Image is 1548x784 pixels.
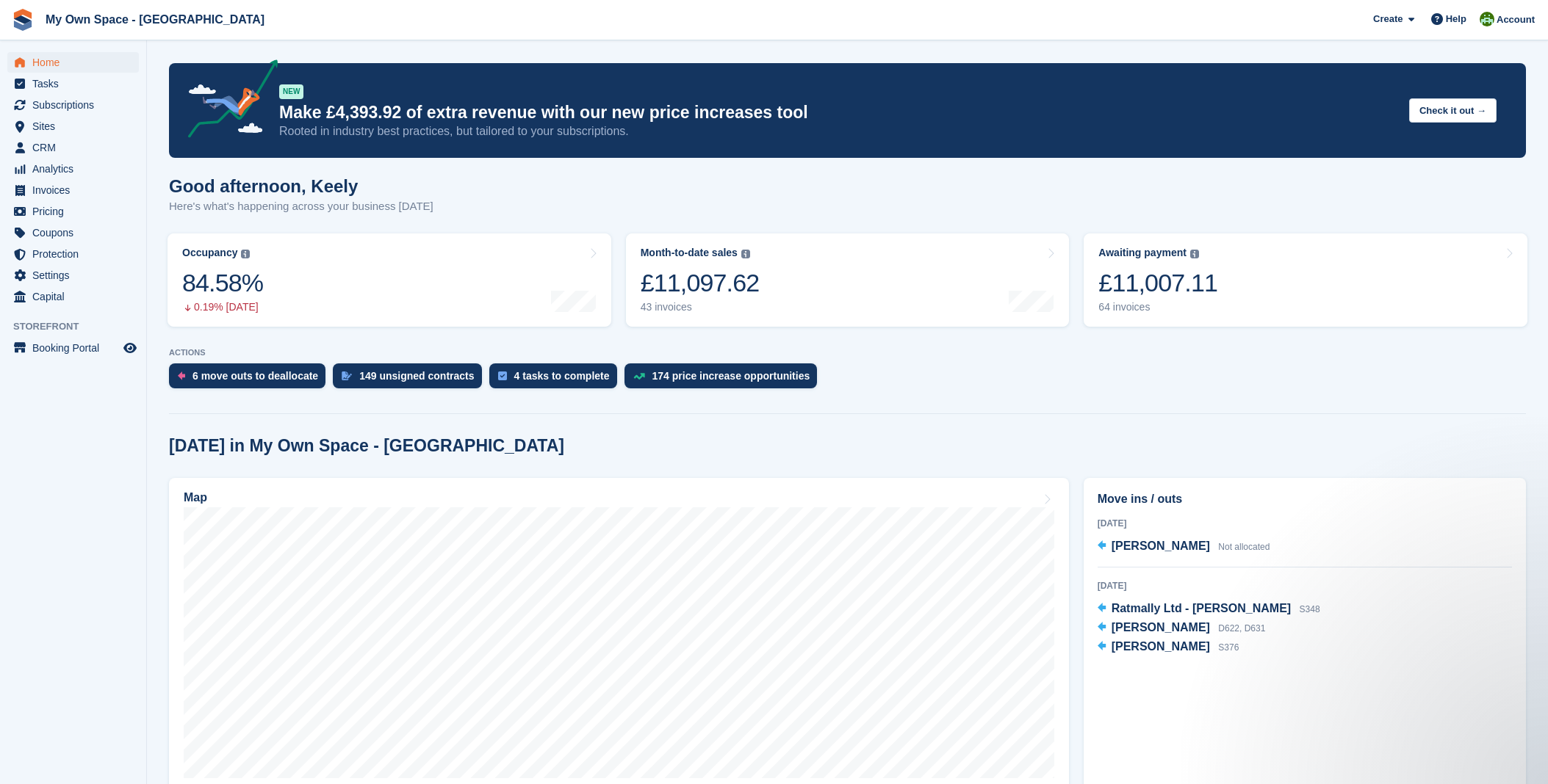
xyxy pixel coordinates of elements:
div: 43 invoices [641,301,760,313]
span: S376 [1218,642,1239,653]
a: menu [7,137,139,158]
h2: Map [184,491,207,504]
span: Create [1373,12,1403,26]
span: S348 [1300,604,1320,614]
a: [PERSON_NAME] Not allocated [1098,537,1270,556]
a: menu [7,73,139,94]
h2: Move ins / outs [1098,490,1512,508]
span: Account [1497,12,1535,27]
img: move_outs_to_deallocate_icon-f764333ba52eb49d3ac5e1228854f67142a1ed5810a6f6cc68b1a99e826820c5.svg [178,371,185,380]
span: Invoices [32,180,120,200]
span: Not allocated [1218,542,1270,552]
img: stora-icon-8386f47178a22dfd0bd8f6a31ec36ba5ce8667c1dd55bd0f319d3a0aa187defe.svg [12,9,34,31]
h1: Good afternoon, Keely [169,176,433,196]
span: Settings [32,265,120,286]
a: 4 tasks to complete [489,363,624,396]
div: Occupancy [182,247,237,259]
span: [PERSON_NAME] [1112,640,1210,653]
p: Rooted in industry best practices, but tailored to your subscriptions. [279,123,1397,139]
span: Booking Portal [32,338,120,358]
span: D622, D631 [1218,623,1265,634]
span: Sites [32,116,120,137]
div: [DATE] [1098,579,1512,592]
img: Keely [1480,12,1494,26]
a: [PERSON_NAME] S376 [1098,638,1239,657]
a: menu [7,286,139,307]
div: 6 move outs to deallocate [192,370,318,382]
span: Coupons [32,222,120,243]
a: [PERSON_NAME] D622, D631 [1098,619,1266,638]
a: menu [7,159,139,179]
img: icon-info-grey-7440780725fd019a000dd9b08b2336e03edf1995a4989e88bcd33f0948082b44.svg [1190,250,1199,258]
div: 84.58% [182,268,263,298]
a: Preview store [121,339,139,357]
div: 174 price increase opportunities [652,370,810,382]
div: Month-to-date sales [641,247,738,259]
a: Awaiting payment £11,007.11 64 invoices [1084,233,1527,327]
a: menu [7,338,139,358]
span: [PERSON_NAME] [1112,621,1210,634]
p: ACTIONS [169,348,1526,357]
div: 4 tasks to complete [514,370,610,382]
a: Occupancy 84.58% 0.19% [DATE] [168,233,611,327]
span: Protection [32,244,120,264]
a: menu [7,222,139,243]
button: Check it out → [1409,98,1497,123]
a: My Own Space - [GEOGRAPHIC_DATA] [40,7,270,32]
span: Subscriptions [32,95,120,115]
a: menu [7,244,139,264]
a: Month-to-date sales £11,097.62 43 invoices [626,233,1070,327]
a: menu [7,116,139,137]
a: menu [7,180,139,200]
span: [PERSON_NAME] [1112,540,1210,552]
div: 149 unsigned contracts [359,370,474,382]
a: 174 price increase opportunities [624,363,825,396]
p: Make £4,393.92 of extra revenue with our new price increases tool [279,102,1397,123]
div: £11,097.62 [641,268,760,298]
h2: [DATE] in My Own Space - [GEOGRAPHIC_DATA] [169,436,564,456]
span: Tasks [32,73,120,94]
img: contract_signature_icon-13c848040528278c33f63329250d36e43548de30e8caae1d1a13099fd9432cc5.svg [342,371,352,380]
img: icon-info-grey-7440780725fd019a000dd9b08b2336e03edf1995a4989e88bcd33f0948082b44.svg [741,250,750,258]
div: [DATE] [1098,517,1512,530]
span: Capital [32,286,120,307]
a: menu [7,95,139,115]
div: 64 invoices [1098,301,1217,313]
div: Awaiting payment [1098,247,1187,259]
a: 6 move outs to deallocate [169,363,333,396]
img: price-adjustments-announcement-icon-8257ccfd72463d97f412b2fc003d46551f7dbcb40ab6d574587a9cd5c0d94... [176,59,278,143]
img: price_increase_opportunities-93ffe204e8149a01c8c9dc8f82e8f89637d9d84a8eef4429ea346261dce0b2c0.svg [633,373,645,380]
img: icon-info-grey-7440780725fd019a000dd9b08b2336e03edf1995a4989e88bcd33f0948082b44.svg [241,250,250,258]
span: Home [32,52,120,73]
a: Ratmally Ltd - [PERSON_NAME] S348 [1098,600,1320,619]
a: menu [7,265,139,286]
span: Storefront [13,319,146,334]
div: NEW [279,84,303,99]
a: menu [7,52,139,73]
div: 0.19% [DATE] [182,301,263,313]
img: task-75834270c22a3079a89374b754ae025e5fb1db73e45f91037f5363f120a921f8.svg [498,371,507,380]
span: Help [1446,12,1466,26]
span: Analytics [32,159,120,179]
span: Pricing [32,201,120,222]
span: Ratmally Ltd - [PERSON_NAME] [1112,602,1291,614]
div: £11,007.11 [1098,268,1217,298]
a: menu [7,201,139,222]
a: 149 unsigned contracts [333,363,489,396]
span: CRM [32,137,120,158]
p: Here's what's happening across your business [DATE] [169,198,433,215]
